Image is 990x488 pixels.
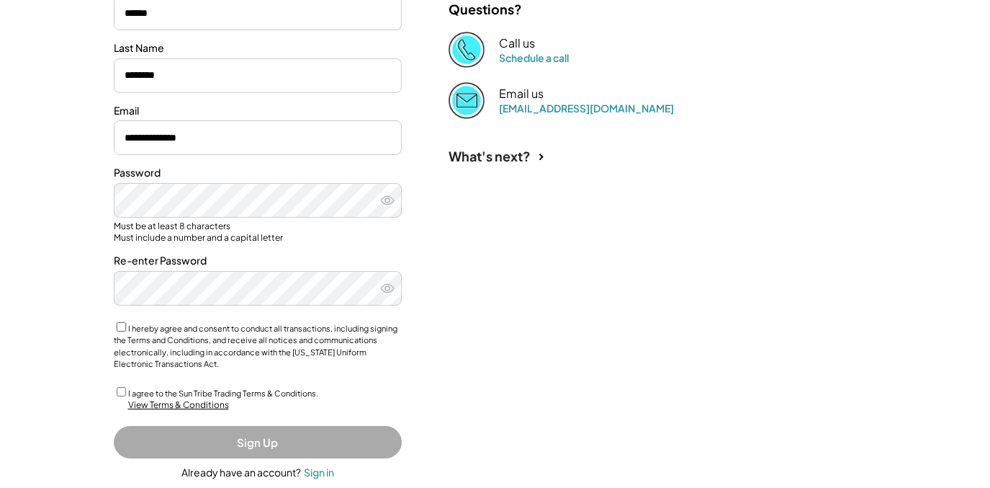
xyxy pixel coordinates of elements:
label: I hereby agree and consent to conduct all transactions, including signing the Terms and Condition... [114,324,397,369]
img: Email%202%403x.png [449,82,485,118]
div: Email us [499,86,544,102]
button: Sign Up [114,426,402,458]
div: Email [114,104,402,118]
div: Sign in [304,466,334,479]
a: [EMAIL_ADDRESS][DOMAIN_NAME] [499,102,674,115]
div: View Terms & Conditions [128,399,229,412]
div: Questions? [449,1,522,17]
label: I agree to the Sun Tribe Trading Terms & Conditions. [128,389,318,398]
img: Phone%20copy%403x.png [449,32,485,68]
div: Re-enter Password [114,254,402,268]
a: Schedule a call [499,51,569,64]
div: Must be at least 8 characters Must include a number and a capital letter [114,221,402,243]
div: Last Name [114,41,402,56]
div: What's next? [449,148,531,164]
div: Already have an account? [181,466,301,480]
div: Call us [499,36,535,51]
div: Password [114,166,402,180]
